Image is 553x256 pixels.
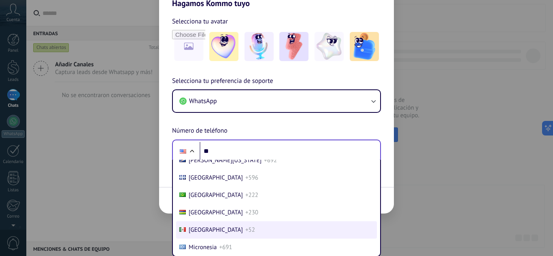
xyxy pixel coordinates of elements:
[245,226,255,234] span: +52
[245,209,258,216] span: +230
[173,90,380,112] button: WhatsApp
[315,32,344,61] img: -4.jpeg
[219,243,232,251] span: +691
[189,209,243,216] span: [GEOGRAPHIC_DATA]
[209,32,238,61] img: -1.jpeg
[189,97,217,105] span: WhatsApp
[189,174,243,182] span: [GEOGRAPHIC_DATA]
[189,226,243,234] span: [GEOGRAPHIC_DATA]
[350,32,379,61] img: -5.jpeg
[175,143,191,160] div: United States: + 1
[189,243,217,251] span: Micronesia
[279,32,308,61] img: -3.jpeg
[245,191,258,199] span: +222
[172,126,228,136] span: Número de teléfono
[264,157,277,164] span: +692
[245,32,274,61] img: -2.jpeg
[172,76,273,87] span: Selecciona tu preferencia de soporte
[189,157,262,164] span: [PERSON_NAME][US_STATE]
[245,174,258,182] span: +596
[189,191,243,199] span: [GEOGRAPHIC_DATA]
[172,16,228,27] span: Selecciona tu avatar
